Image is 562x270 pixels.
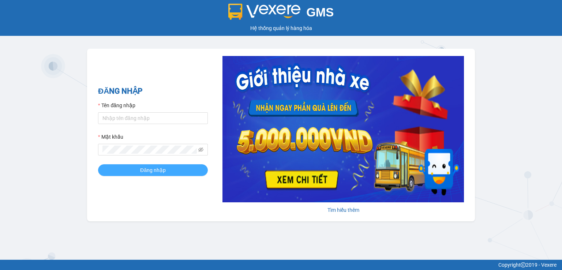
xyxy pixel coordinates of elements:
div: Hệ thống quản lý hàng hóa [2,24,560,32]
button: Đăng nhập [98,164,208,176]
a: GMS [228,11,334,17]
label: Tên đăng nhập [98,101,135,109]
input: Tên đăng nhập [98,112,208,124]
span: Đăng nhập [140,166,166,174]
div: Tìm hiểu thêm [222,206,464,214]
img: banner-0 [222,56,464,202]
input: Mật khẩu [102,146,197,154]
span: copyright [521,262,526,267]
span: GMS [306,5,334,19]
span: eye-invisible [198,147,203,152]
div: Copyright 2019 - Vexere [5,261,557,269]
h2: ĐĂNG NHẬP [98,85,208,97]
img: logo 2 [228,4,301,20]
label: Mật khẩu [98,133,123,141]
